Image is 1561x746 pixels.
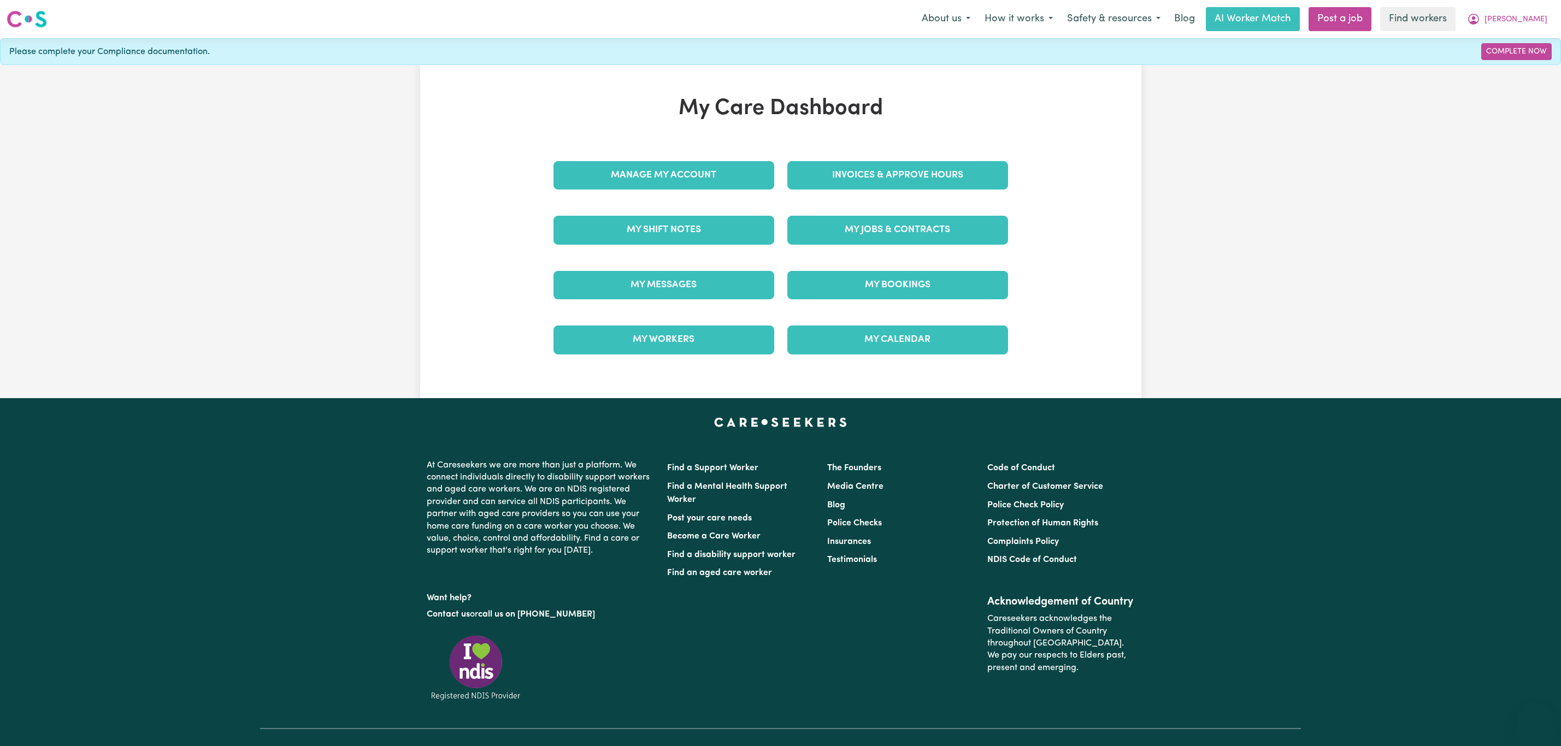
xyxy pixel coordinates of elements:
[827,501,845,510] a: Blog
[977,8,1060,31] button: How it works
[1485,14,1547,26] span: [PERSON_NAME]
[553,161,774,190] a: Manage My Account
[1517,702,1552,737] iframe: Button to launch messaging window, conversation in progress
[1309,7,1371,31] a: Post a job
[787,271,1008,299] a: My Bookings
[827,482,883,491] a: Media Centre
[667,550,796,559] a: Find a disability support worker
[667,532,761,541] a: Become a Care Worker
[987,482,1103,491] a: Charter of Customer Service
[987,464,1055,472] a: Code of Conduct
[714,418,847,427] a: Careseekers home page
[667,464,758,472] a: Find a Support Worker
[478,610,595,619] a: call us on [PHONE_NUMBER]
[1168,7,1201,31] a: Blog
[667,514,752,523] a: Post your care needs
[827,519,882,528] a: Police Checks
[7,9,47,29] img: Careseekers logo
[667,569,772,577] a: Find an aged care worker
[827,464,881,472] a: The Founders
[987,595,1134,608] h2: Acknowledgement of Country
[427,455,654,561] p: At Careseekers we are more than just a platform. We connect individuals directly to disability su...
[987,519,1098,528] a: Protection of Human Rights
[827,555,877,564] a: Testimonials
[915,8,977,31] button: About us
[987,608,1134,678] p: Careseekers acknowledges the Traditional Owners of Country throughout [GEOGRAPHIC_DATA]. We pay o...
[987,501,1064,510] a: Police Check Policy
[553,216,774,244] a: My Shift Notes
[787,216,1008,244] a: My Jobs & Contracts
[667,482,787,504] a: Find a Mental Health Support Worker
[827,537,871,546] a: Insurances
[1481,43,1552,60] a: Complete Now
[1460,8,1554,31] button: My Account
[553,271,774,299] a: My Messages
[1380,7,1456,31] a: Find workers
[427,588,654,604] p: Want help?
[427,633,525,702] img: Registered NDIS provider
[427,604,654,625] p: or
[7,7,47,32] a: Careseekers logo
[1060,8,1168,31] button: Safety & resources
[9,45,210,58] span: Please complete your Compliance documentation.
[987,555,1077,564] a: NDIS Code of Conduct
[547,96,1015,122] h1: My Care Dashboard
[787,161,1008,190] a: Invoices & Approve Hours
[787,325,1008,354] a: My Calendar
[553,325,774,354] a: My Workers
[1206,7,1300,31] a: AI Worker Match
[987,537,1059,546] a: Complaints Policy
[427,610,470,619] a: Contact us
